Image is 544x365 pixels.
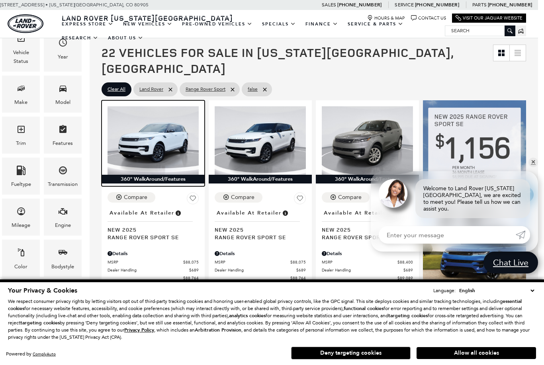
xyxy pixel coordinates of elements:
[58,82,68,98] span: Model
[338,194,362,201] div: Compare
[379,179,407,208] img: Agent profile photo
[12,221,30,230] div: Mileage
[6,351,56,357] div: Powered by
[415,2,459,8] a: [PHONE_NUMBER]
[57,31,103,45] a: Research
[108,207,199,241] a: Available at RetailerNew 2025Range Rover Sport SE
[322,267,403,273] span: Dealer Handling
[16,82,26,98] span: Make
[16,246,26,262] span: Color
[20,320,60,326] strong: targeting cookies
[44,199,82,236] div: EngineEngine
[488,2,532,8] a: [PHONE_NUMBER]
[108,267,199,273] a: Dealer Handling $689
[8,286,77,295] span: Your Privacy & Cookies
[177,17,257,31] a: Pre-Owned Vehicles
[282,209,289,217] span: Vehicle is in stock and ready for immediate delivery. Due to demand, availability is subject to c...
[58,123,68,139] span: Features
[102,44,454,76] span: 22 Vehicles for Sale in [US_STATE][GEOGRAPHIC_DATA], [GEOGRAPHIC_DATA]
[322,250,413,257] div: Pricing Details - Range Rover Sport SE
[58,205,68,221] span: Engine
[118,17,177,31] a: New Vehicles
[108,233,193,241] span: Range Rover Sport SE
[108,192,155,203] button: Compare Vehicle
[215,233,300,241] span: Range Rover Sport SE
[257,17,301,31] a: Specials
[62,13,233,23] span: Land Rover [US_STATE][GEOGRAPHIC_DATA]
[457,287,536,295] select: Language Select
[215,226,300,233] span: New 2025
[2,76,40,113] div: MakeMake
[14,262,27,271] div: Color
[215,267,296,273] span: Dealer Handling
[2,199,40,236] div: MileageMileage
[102,175,205,183] div: 360° WalkAround/Features
[174,209,182,217] span: Vehicle is in stock and ready for immediate delivery. Due to demand, availability is subject to c...
[2,117,40,154] div: TrimTrim
[344,305,384,312] strong: functional cookies
[53,139,73,148] div: Features
[55,221,71,230] div: Engine
[316,175,419,183] div: 360° WalkAround/Features
[296,267,306,273] span: $689
[397,275,413,281] span: $89,089
[248,84,258,94] span: false
[215,250,306,257] div: Pricing Details - Range Rover Sport SE
[367,15,405,21] a: Hours & Map
[187,192,199,207] button: Save Vehicle
[290,259,306,265] span: $88,075
[16,123,26,139] span: Trim
[322,192,370,203] button: Compare Vehicle
[16,139,26,148] div: Trim
[433,288,456,293] div: Language:
[108,250,199,257] div: Pricing Details - Range Rover Sport SE
[139,84,163,94] span: Land Rover
[397,259,413,265] span: $88,400
[8,48,34,66] div: Vehicle Status
[388,312,428,319] strong: targeting cookies
[472,2,487,8] span: Parts
[103,31,148,45] a: About Us
[44,117,82,154] div: FeaturesFeatures
[55,98,70,107] div: Model
[215,106,306,175] img: 2025 LAND ROVER Range Rover Sport SE
[379,226,516,244] input: Enter your message
[322,267,413,273] a: Dealer Handling $689
[108,106,199,175] img: 2025 LAND ROVER Range Rover Sport SE
[322,233,407,241] span: Range Rover Sport SE
[291,347,411,359] button: Deny targeting cookies
[411,15,446,21] a: Contact Us
[322,2,336,8] span: Sales
[44,25,82,71] div: YearYear
[322,226,407,233] span: New 2025
[483,252,538,273] a: Chat Live
[2,158,40,195] div: FueltypeFueltype
[51,262,74,271] div: Bodystyle
[108,267,189,273] span: Dealer Handling
[343,17,408,31] a: Service & Parts
[57,17,118,31] a: EXPRESS STORE
[2,240,40,277] div: ColorColor
[44,76,82,113] div: ModelModel
[322,275,413,281] a: $89,089
[231,194,254,201] div: Compare
[16,31,26,48] span: Vehicle
[11,180,31,189] div: Fueltype
[44,158,82,195] div: TransmissionTransmission
[16,164,26,180] span: Fueltype
[215,259,290,265] span: MSRP
[215,259,306,265] a: MSRP $88,075
[108,259,199,265] a: MSRP $88,075
[516,226,530,244] a: Submit
[493,45,509,61] a: Grid View
[337,2,382,8] a: [PHONE_NUMBER]
[58,246,68,262] span: Bodystyle
[183,259,199,265] span: $88,075
[195,327,241,333] strong: Arbitration Provision
[110,209,174,217] span: Available at Retailer
[322,259,397,265] span: MSRP
[8,14,43,33] img: Land Rover
[215,267,306,273] a: Dealer Handling $689
[215,192,262,203] button: Compare Vehicle
[58,53,68,61] div: Year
